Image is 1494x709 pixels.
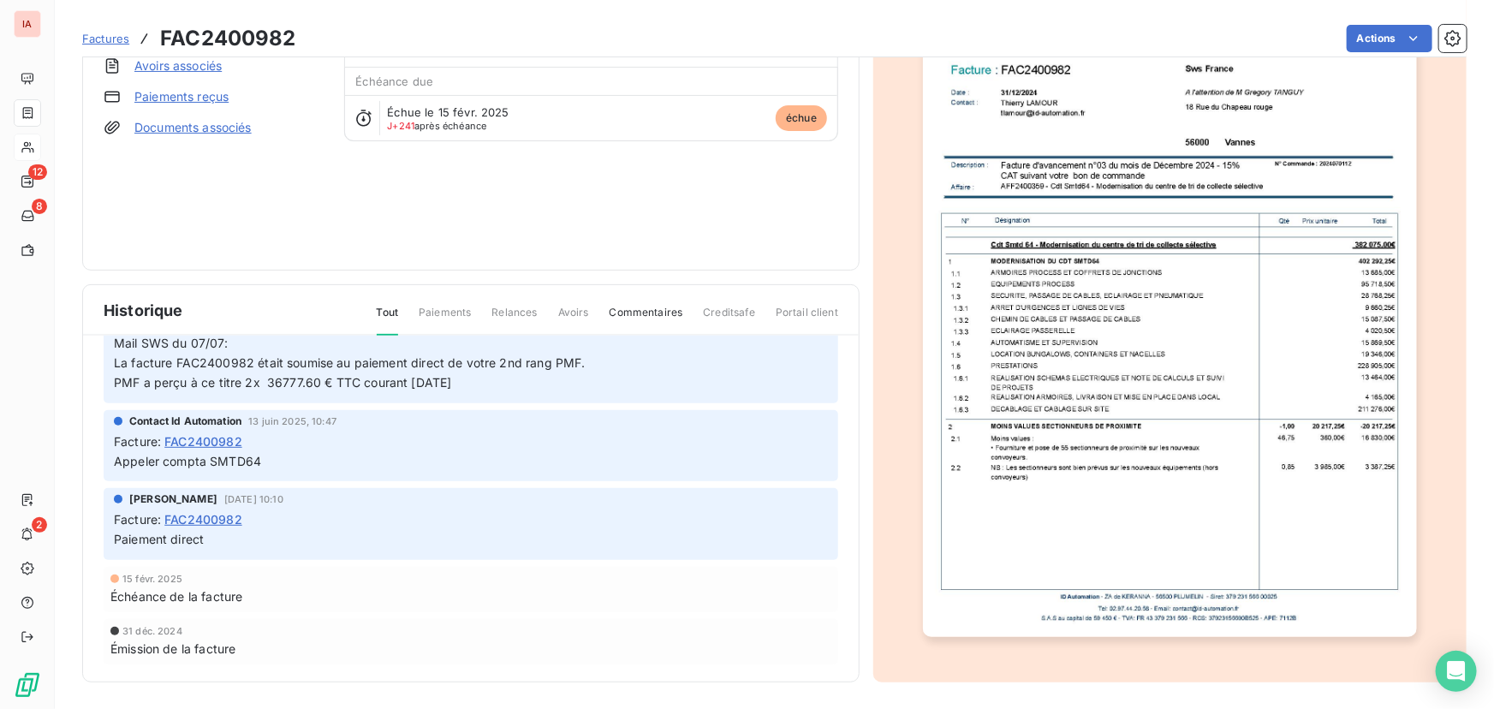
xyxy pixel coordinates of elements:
[82,32,129,45] span: Factures
[224,494,283,504] span: [DATE] 10:10
[82,30,129,47] a: Factures
[491,305,537,334] span: Relances
[1436,651,1477,692] div: Open Intercom Messenger
[1347,25,1432,52] button: Actions
[164,510,242,528] span: FAC2400982
[32,517,47,533] span: 2
[114,454,261,468] span: Appeler compta SMTD64
[114,336,586,370] span: Mail SWS du 07/07: La facture FAC2400982 était soumise au paiement direct de votre 2nd rang PMF.
[703,305,755,334] span: Creditsafe
[32,199,47,214] span: 8
[110,587,242,605] span: Échéance de la facture
[387,105,509,119] span: Échue le 15 févr. 2025
[387,120,414,132] span: J+241
[387,121,486,131] span: après échéance
[160,23,296,54] h3: FAC2400982
[134,57,222,74] a: Avoirs associés
[114,432,161,450] span: Facture :
[419,305,471,334] span: Paiements
[164,432,242,450] span: FAC2400982
[129,414,241,429] span: Contact Id Automation
[134,88,229,105] a: Paiements reçus
[114,510,161,528] span: Facture :
[776,105,827,131] span: échue
[355,74,433,88] span: Échéance due
[104,299,183,322] span: Historique
[610,305,683,334] span: Commentaires
[122,574,182,584] span: 15 févr. 2025
[776,305,838,334] span: Portail client
[134,119,252,136] a: Documents associés
[248,416,336,426] span: 13 juin 2025, 10:47
[110,640,235,658] span: Émission de la facture
[28,164,47,180] span: 12
[129,492,217,507] span: [PERSON_NAME]
[14,10,41,38] div: IA
[558,305,589,334] span: Avoirs
[122,626,182,636] span: 31 déc. 2024
[377,305,399,336] span: Tout
[14,671,41,699] img: Logo LeanPay
[114,375,451,390] span: PMF a perçu à ce titre 2x 36777.60 € TTC courant [DATE]
[114,532,204,546] span: Paiement direct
